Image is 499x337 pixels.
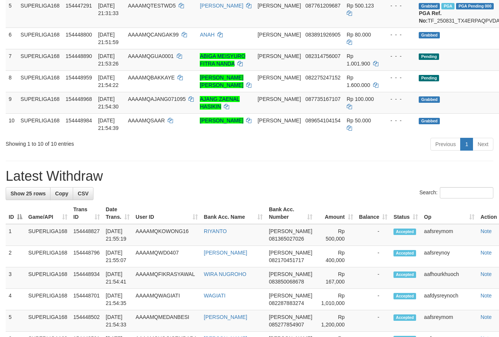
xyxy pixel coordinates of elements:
[25,203,70,224] th: Game/API: activate to sort column ascending
[18,113,63,135] td: SUPERLIGA168
[200,75,243,88] a: [PERSON_NAME] [PERSON_NAME]
[204,250,247,256] a: [PERSON_NAME]
[347,117,371,124] span: Rp 50.000
[133,224,201,246] td: AAAAMQKOWONG16
[305,96,340,102] span: Copy 087735167107 to clipboard
[421,289,478,310] td: aafdysreynoch
[269,279,304,285] span: Copy 083850068678 to clipboard
[200,96,239,110] a: AJANG ZAENAL HASIKIN
[419,32,440,38] span: Grabbed
[257,32,301,38] span: [PERSON_NAME]
[55,191,68,197] span: Copy
[257,75,301,81] span: [PERSON_NAME]
[315,267,356,289] td: Rp 167,000
[70,310,103,332] td: 154448502
[419,96,440,103] span: Grabbed
[6,224,25,246] td: 1
[356,267,391,289] td: -
[98,96,119,110] span: [DATE] 21:54:30
[103,203,133,224] th: Date Trans.: activate to sort column ascending
[421,267,478,289] td: aafhourkhuoch
[269,314,312,320] span: [PERSON_NAME]
[421,310,478,332] td: aafsreymom
[70,289,103,310] td: 154448701
[128,53,173,59] span: AAAAMQGUA0001
[25,267,70,289] td: SUPERLIGA168
[305,53,340,59] span: Copy 082314756007 to clipboard
[98,32,119,45] span: [DATE] 21:51:59
[78,191,89,197] span: CSV
[419,10,441,24] b: PGA Ref. No:
[481,228,492,234] a: Note
[70,203,103,224] th: Trans ID: activate to sort column ascending
[347,96,374,102] span: Rp 100.000
[200,3,243,9] a: [PERSON_NAME]
[305,117,340,124] span: Copy 089654104154 to clipboard
[315,203,356,224] th: Amount: activate to sort column ascending
[421,203,478,224] th: Op: activate to sort column ascending
[257,96,301,102] span: [PERSON_NAME]
[128,3,176,9] span: AAAAMQTESTWD5
[133,289,201,310] td: AAAAMQWAGIATI
[133,203,201,224] th: User ID: activate to sort column ascending
[128,96,185,102] span: AAAAMQAJANG071095
[128,117,165,124] span: AAAAMQSAAR
[419,53,439,60] span: Pending
[390,203,421,224] th: Status: activate to sort column ascending
[393,293,416,299] span: Accepted
[98,3,119,16] span: [DATE] 21:31:33
[384,95,413,103] div: - - -
[440,187,493,198] input: Search:
[204,293,226,299] a: WAGIATI
[356,310,391,332] td: -
[73,187,93,200] a: CSV
[347,3,374,9] span: Rp 500.123
[11,191,46,197] span: Show 25 rows
[393,271,416,278] span: Accepted
[356,289,391,310] td: -
[441,3,455,9] span: Marked by aafmaleo
[103,246,133,267] td: [DATE] 21:55:07
[419,3,440,9] span: Grabbed
[356,203,391,224] th: Balance: activate to sort column ascending
[384,117,413,124] div: - - -
[66,3,92,9] span: 154447291
[133,246,201,267] td: AAAAMQWD0407
[421,224,478,246] td: aafsreymom
[393,229,416,235] span: Accepted
[128,32,179,38] span: AAAAMQCANGAK99
[200,53,245,67] a: ABIGA MEISYURO FITRA NANDA
[6,70,18,92] td: 8
[103,224,133,246] td: [DATE] 21:55:19
[257,53,301,59] span: [PERSON_NAME]
[6,187,51,200] a: Show 25 rows
[419,75,439,81] span: Pending
[460,138,473,151] a: 1
[269,293,312,299] span: [PERSON_NAME]
[305,75,340,81] span: Copy 082275247152 to clipboard
[481,314,492,320] a: Note
[204,228,227,234] a: RIYANTO
[18,27,63,49] td: SUPERLIGA168
[25,289,70,310] td: SUPERLIGA168
[25,246,70,267] td: SUPERLIGA168
[473,138,493,151] a: Next
[66,32,92,38] span: 154448800
[393,250,416,256] span: Accepted
[269,271,312,277] span: [PERSON_NAME]
[6,246,25,267] td: 2
[204,314,247,320] a: [PERSON_NAME]
[200,32,214,38] a: ANAH
[70,246,103,267] td: 154448796
[50,187,73,200] a: Copy
[347,75,370,88] span: Rp 1.600.000
[103,267,133,289] td: [DATE] 21:54:41
[384,52,413,60] div: - - -
[305,3,340,9] span: Copy 087761209687 to clipboard
[98,75,119,88] span: [DATE] 21:54:22
[315,289,356,310] td: Rp 1,010,000
[384,31,413,38] div: - - -
[66,53,92,59] span: 154448890
[6,267,25,289] td: 3
[25,310,70,332] td: SUPERLIGA168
